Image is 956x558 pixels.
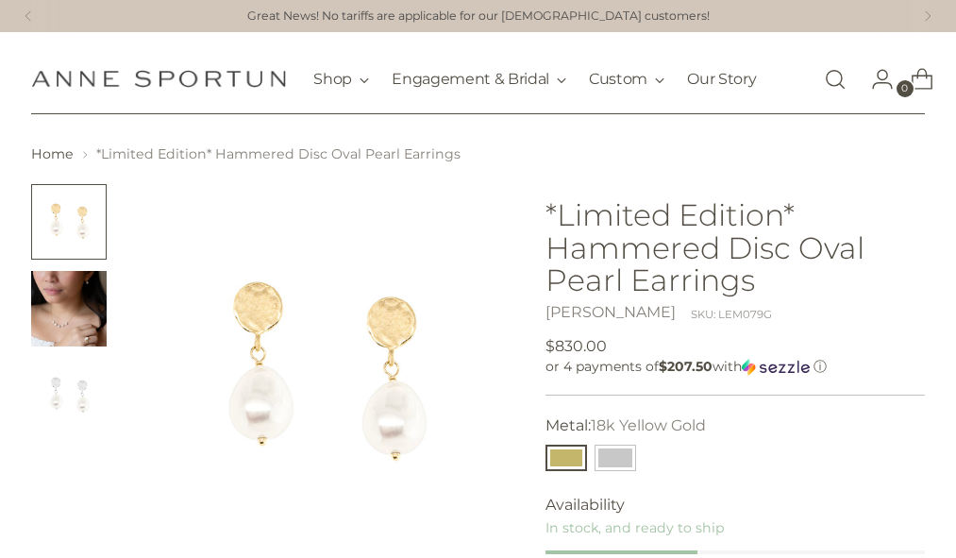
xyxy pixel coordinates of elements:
[247,8,710,25] a: Great News! No tariffs are applicable for our [DEMOGRAPHIC_DATA] customers!
[545,199,925,298] h1: *Limited Edition* Hammered Disc Oval Pearl Earrings
[545,445,587,471] button: 18k Yellow Gold
[742,359,810,376] img: Sezzle
[545,303,676,321] a: [PERSON_NAME]
[816,60,854,98] a: Open search modal
[31,145,74,162] a: Home
[545,358,925,376] div: or 4 payments of with
[691,307,772,323] div: SKU: LEM079G
[31,184,107,260] button: Change image to image 1
[589,59,664,100] button: Custom
[313,59,369,100] button: Shop
[856,60,894,98] a: Go to the account page
[659,358,713,375] span: $207.50
[96,145,461,162] span: *Limited Edition* Hammered Disc Oval Pearl Earrings
[31,70,286,88] a: Anne Sportun Fine Jewellery
[545,519,725,536] span: In stock, and ready to ship
[591,416,706,434] span: 18k Yellow Gold
[545,414,706,437] label: Metal:
[545,494,625,516] span: Availability
[897,80,914,97] span: 0
[896,60,933,98] a: Open cart modal
[595,445,636,471] button: 14k White Gold
[31,358,107,433] button: Change image to image 3
[392,59,566,100] button: Engagement & Bridal
[545,335,607,358] span: $830.00
[31,271,107,347] button: Change image to image 2
[545,358,925,376] div: or 4 payments of$207.50withSezzle Click to learn more about Sezzle
[687,59,756,100] a: Our Story
[31,144,924,164] nav: breadcrumbs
